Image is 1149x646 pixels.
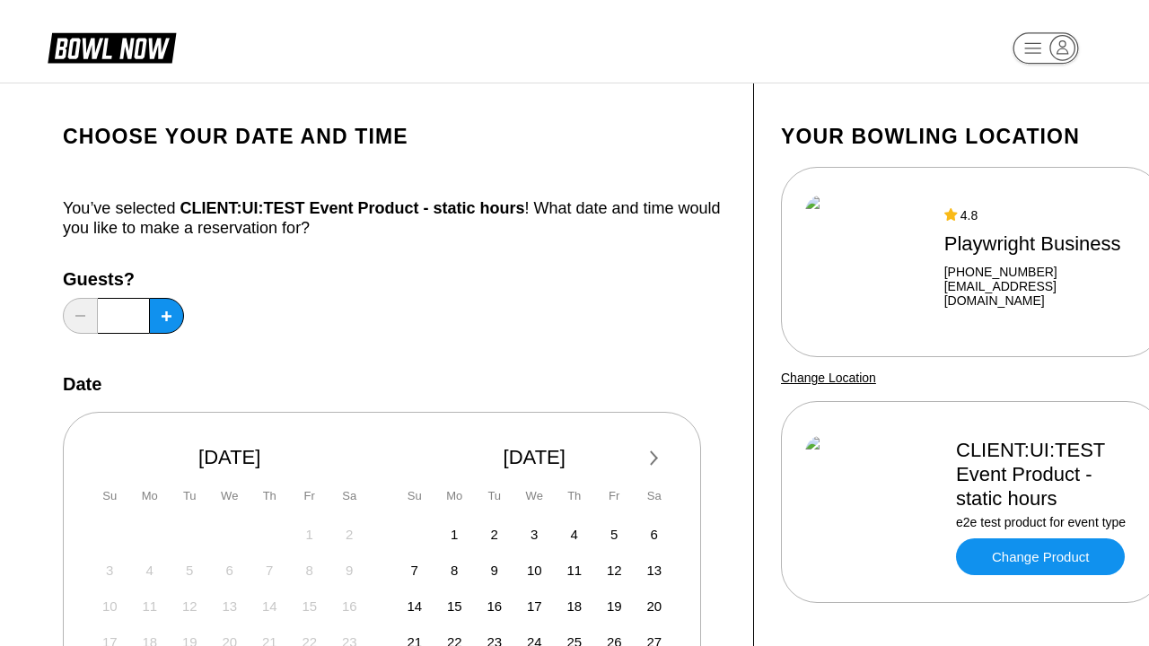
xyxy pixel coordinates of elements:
div: Not available Sunday, August 10th, 2025 [98,594,122,618]
span: 3 [106,563,113,578]
div: Choose Friday, September 5th, 2025 [602,522,627,546]
div: Playwright Business [944,231,1138,256]
span: 9 [346,563,353,578]
div: Choose Sunday, September 14th, 2025 [402,594,426,618]
span: 20 [646,598,662,614]
span: 12 [182,598,197,614]
div: Choose Tuesday, September 2nd, 2025 [482,522,506,546]
div: Not available Friday, August 8th, 2025 [297,558,321,582]
span: 5 [610,527,618,542]
div: Fr [297,484,321,508]
div: Mo [443,484,467,508]
span: CLIENT:UI:TEST Event Product - static hours [180,199,524,217]
span: 11 [566,563,582,578]
div: Not available Sunday, August 3rd, 2025 [98,558,122,582]
div: Choose Friday, September 19th, 2025 [602,594,627,618]
label: Guests? [63,269,184,289]
div: Th [258,484,282,508]
div: We [522,484,547,508]
a: Change Product [956,538,1125,575]
span: 13 [646,563,662,578]
span: 19 [607,598,622,614]
span: 4 [571,527,578,542]
div: Su [402,484,426,508]
div: Not available Friday, August 1st, 2025 [297,522,321,546]
span: 3 [531,527,538,542]
div: [DATE] [396,445,674,469]
span: 10 [102,598,118,614]
span: 17 [527,598,542,614]
span: 6 [226,563,233,578]
div: Choose Friday, September 12th, 2025 [602,558,627,582]
div: Choose Wednesday, September 3rd, 2025 [522,522,547,546]
div: Choose Monday, September 8th, 2025 [443,558,467,582]
span: 4 [146,563,153,578]
div: Sa [338,484,362,508]
img: Playwright Business [805,195,928,329]
span: 2 [491,527,498,542]
span: 1 [306,527,313,542]
div: Sa [642,484,666,508]
div: Choose Saturday, September 20th, 2025 [642,594,666,618]
div: Not available Thursday, August 7th, 2025 [258,558,282,582]
div: Mo [137,484,162,508]
div: e2e test product for event type [956,515,1138,529]
div: Choose Tuesday, September 16th, 2025 [482,594,506,618]
span: 15 [302,598,317,614]
span: 14 [262,598,277,614]
div: Choose Thursday, September 11th, 2025 [562,558,586,582]
span: 5 [186,563,193,578]
div: 4.8 [944,208,1138,223]
span: 6 [651,527,658,542]
div: Not available Monday, August 11th, 2025 [137,594,162,618]
div: CLIENT:UI:TEST Event Product - static hours [956,438,1138,511]
span: 9 [491,563,498,578]
div: Not available Saturday, August 16th, 2025 [338,594,362,618]
div: Tu [482,484,506,508]
div: Not available Friday, August 15th, 2025 [297,594,321,618]
div: Th [562,484,586,508]
div: Choose Wednesday, September 17th, 2025 [522,594,547,618]
span: 10 [527,563,542,578]
span: 8 [306,563,313,578]
div: Choose Saturday, September 6th, 2025 [642,522,666,546]
div: Choose Sunday, September 7th, 2025 [402,558,426,582]
div: Not available Monday, August 4th, 2025 [137,558,162,582]
div: [DATE] [91,445,369,469]
div: Choose Thursday, September 4th, 2025 [562,522,586,546]
span: 18 [566,598,582,614]
div: Not available Saturday, August 9th, 2025 [338,558,362,582]
img: CLIENT:UI:TEST Event Product - static hours [805,435,940,570]
a: Change Location [781,371,876,385]
span: 2 [346,527,353,542]
div: Choose Monday, September 1st, 2025 [443,522,467,546]
span: 16 [342,598,357,614]
div: We [217,484,241,508]
h1: Choose your Date and time [63,124,726,149]
div: Choose Saturday, September 13th, 2025 [642,558,666,582]
span: 14 [407,598,422,614]
div: Choose Wednesday, September 10th, 2025 [522,558,547,582]
span: 11 [142,598,157,614]
a: [EMAIL_ADDRESS][DOMAIN_NAME] [944,279,1138,308]
span: 13 [222,598,237,614]
span: 1 [451,527,458,542]
button: Next Month [640,444,669,473]
div: Not available Saturday, August 2nd, 2025 [338,522,362,546]
div: You’ve selected ! What date and time would you like to make a reservation for? [63,198,726,238]
div: Not available Tuesday, August 5th, 2025 [178,558,202,582]
span: 7 [266,563,273,578]
div: Su [98,484,122,508]
div: Not available Thursday, August 14th, 2025 [258,594,282,618]
div: Not available Tuesday, August 12th, 2025 [178,594,202,618]
label: Date [63,374,101,394]
div: Tu [178,484,202,508]
span: 15 [447,598,462,614]
span: 7 [411,563,418,578]
span: 16 [487,598,502,614]
span: 8 [451,563,458,578]
div: Choose Monday, September 15th, 2025 [443,594,467,618]
span: 12 [607,563,622,578]
div: Choose Tuesday, September 9th, 2025 [482,558,506,582]
div: Choose Thursday, September 18th, 2025 [562,594,586,618]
